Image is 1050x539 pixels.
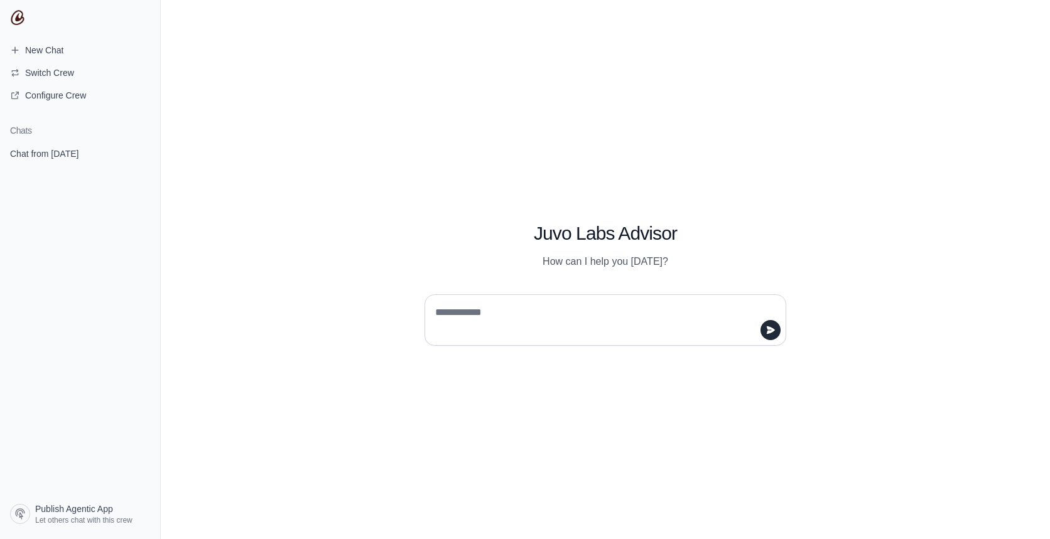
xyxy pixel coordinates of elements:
[35,515,133,525] span: Let others chat with this crew
[25,89,86,102] span: Configure Crew
[35,503,113,515] span: Publish Agentic App
[5,85,155,105] a: Configure Crew
[5,40,155,60] a: New Chat
[425,222,786,245] h1: Juvo Labs Advisor
[5,142,155,165] a: Chat from [DATE]
[5,499,155,529] a: Publish Agentic App Let others chat with this crew
[25,44,63,56] span: New Chat
[5,63,155,83] button: Switch Crew
[425,254,786,269] p: How can I help you [DATE]?
[25,67,74,79] span: Switch Crew
[987,479,1050,539] iframe: Chat Widget
[10,147,78,160] span: Chat from [DATE]
[10,10,25,25] img: CrewAI Logo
